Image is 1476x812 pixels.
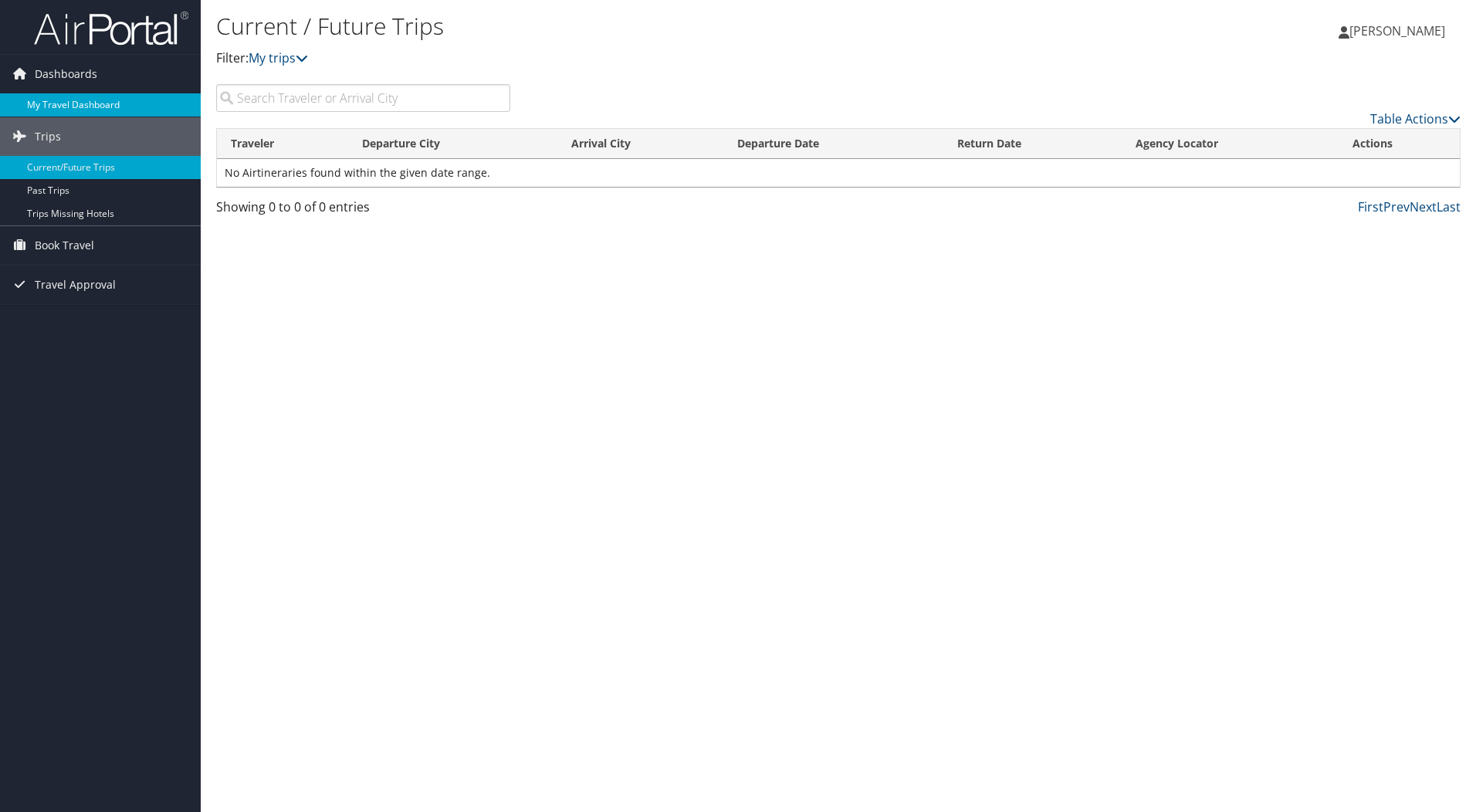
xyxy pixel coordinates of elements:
[1349,22,1445,39] span: [PERSON_NAME]
[1358,198,1383,215] a: First
[348,129,557,159] th: Departure City: activate to sort column ascending
[723,129,943,159] th: Departure Date: activate to sort column descending
[943,129,1122,159] th: Return Date: activate to sort column ascending
[217,159,1460,187] td: No Airtineraries found within the given date range.
[1339,129,1460,159] th: Actions
[35,226,94,265] span: Book Travel
[1437,198,1461,215] a: Last
[1370,110,1461,127] a: Table Actions
[1383,198,1410,215] a: Prev
[249,49,308,66] a: My trips
[35,117,61,156] span: Trips
[1122,129,1339,159] th: Agency Locator: activate to sort column ascending
[216,84,510,112] input: Search Traveler or Arrival City
[35,55,97,93] span: Dashboards
[1410,198,1437,215] a: Next
[217,129,348,159] th: Traveler: activate to sort column ascending
[557,129,723,159] th: Arrival City: activate to sort column ascending
[34,10,188,46] img: airportal-logo.png
[216,10,1046,42] h1: Current / Future Trips
[216,198,510,224] div: Showing 0 to 0 of 0 entries
[35,266,116,304] span: Travel Approval
[216,49,1046,69] p: Filter:
[1339,8,1461,54] a: [PERSON_NAME]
